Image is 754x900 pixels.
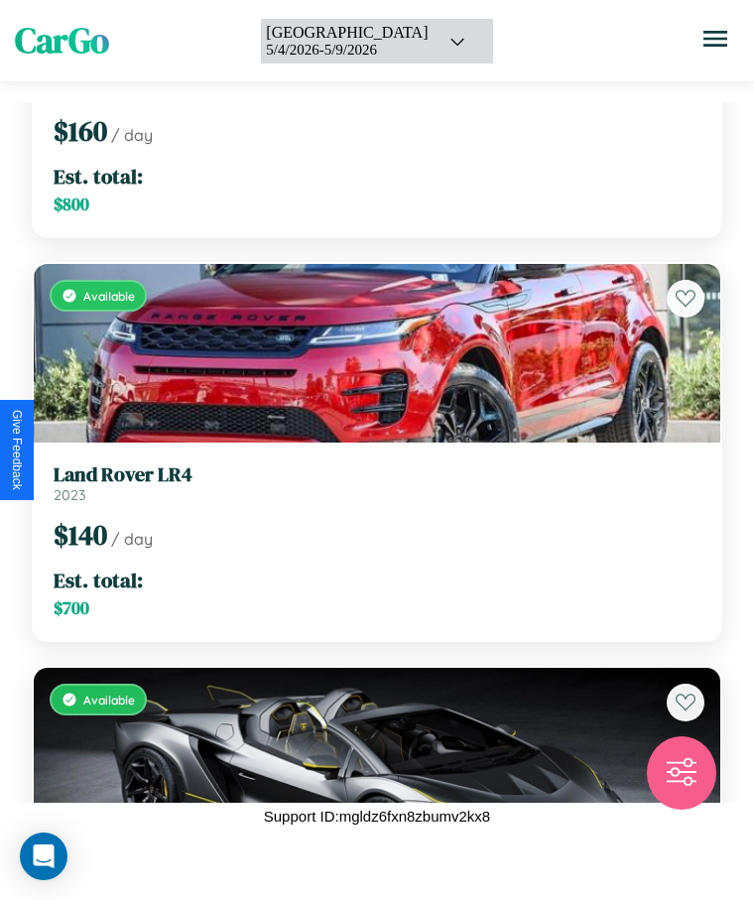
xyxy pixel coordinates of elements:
h3: Land Rover LR4 [54,462,700,486]
span: $ 140 [54,516,107,554]
span: / day [111,125,153,145]
span: $ 800 [54,193,89,216]
div: [GEOGRAPHIC_DATA] [266,24,428,42]
span: $ 700 [54,596,89,620]
span: / day [111,529,153,549]
span: Est. total: [54,162,143,191]
span: CarGo [15,17,109,64]
div: Open Intercom Messenger [20,833,67,880]
span: $ 160 [54,112,107,150]
div: Give Feedback [10,410,24,490]
span: Est. total: [54,566,143,594]
span: 2023 [54,486,86,504]
a: Land Rover LR42023 [54,462,700,504]
p: Support ID: mgldz6fxn8zbumv2kx8 [264,803,490,830]
div: 5 / 4 / 2026 - 5 / 9 / 2026 [266,42,428,59]
span: Available [83,289,135,304]
span: Available [83,693,135,707]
